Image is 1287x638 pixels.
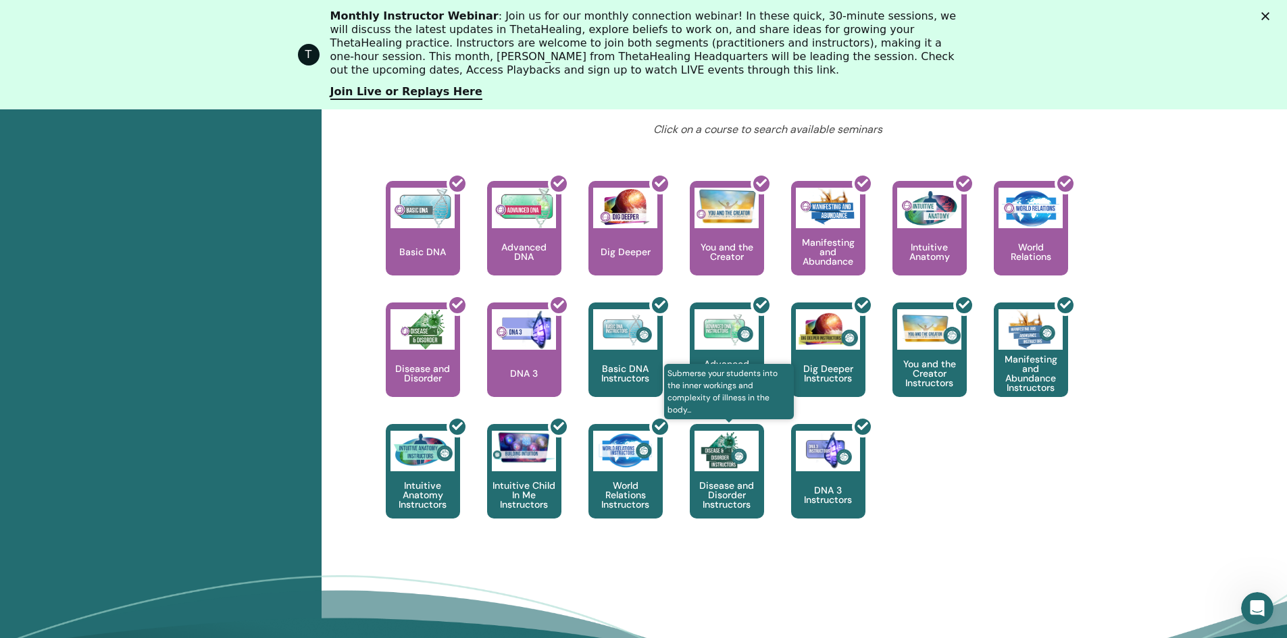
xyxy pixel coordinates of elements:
p: Disease and Disorder [386,364,460,383]
img: World Relations [999,188,1063,228]
div: Instructor Recertification [28,203,226,217]
img: Advanced DNA [492,188,556,228]
img: Profile image for Operator [210,342,226,358]
a: DNA 3 Instructors DNA 3 Instructors [791,424,865,546]
a: Submerse your students into the inner workings and complexity of illness in the body... Disease a... [690,424,764,546]
a: Manifesting and Abundance Manifesting and Abundance [791,181,865,302]
div: Managing Profile Plan Subscriptions [20,286,251,311]
div: : Join us for our monthly connection webinar! In these quick, 30-minute sessions, we will discuss... [330,9,968,77]
p: Manifesting and Abundance Instructors [994,354,1068,392]
a: Join Live or Replays Here [330,85,482,100]
p: Hi [PERSON_NAME] [27,96,243,119]
img: Manifesting and Abundance [796,188,860,228]
div: Managing Profile Plan Subscriptions [28,292,226,306]
img: Intuitive Anatomy [897,188,961,228]
div: Close [1261,12,1275,20]
a: Basic DNA Instructors Basic DNA Instructors [588,302,663,424]
img: You and the Creator Instructors [897,309,961,350]
img: Basic DNA Instructors [593,309,657,350]
p: Intuitive Child In Me Instructors [487,481,561,509]
a: Intuitive Anatomy Instructors Intuitive Anatomy Instructors [386,424,460,546]
a: Disease and Disorder Disease and Disorder [386,302,460,424]
img: Dig Deeper Instructors [796,309,860,350]
p: You and the Creator [690,242,764,261]
a: Intuitive Child In Me Instructors Intuitive Child In Me Instructors [487,424,561,546]
div: Two Approved Platforms for Online Teaching Effective [DATE] [20,222,251,261]
span: Search for help [28,171,109,186]
p: Advanced DNA [487,242,561,261]
div: Ask a question [28,336,205,350]
a: Dig Deeper Dig Deeper [588,181,663,302]
span: Help [214,455,236,464]
img: Disease and Disorder [390,309,455,350]
img: Disease and Disorder Instructors [695,431,759,471]
a: World Relations Instructors World Relations Instructors [588,424,663,546]
div: Instructor Recertification [20,197,251,222]
span: Home [30,455,60,464]
p: DNA 3 Instructors [791,485,865,504]
p: World Relations Instructors [588,481,663,509]
p: Advanced DNA Instructors [690,359,764,388]
img: World Relations Instructors [593,431,657,471]
div: Two Approved Platforms for Online Teaching Effective [DATE] [28,228,226,256]
a: Advanced DNA Advanced DNA [487,181,561,302]
p: Dig Deeper [595,247,656,257]
img: logo [27,26,141,47]
img: You and the Creator [695,188,759,225]
img: DNA 3 Instructors [796,431,860,471]
div: MAP Pricing Guidelines [28,267,226,281]
a: You and the Creator Instructors You and the Creator Instructors [892,302,967,424]
div: MAP Pricing Guidelines [20,261,251,286]
a: Intuitive Anatomy Intuitive Anatomy [892,181,967,302]
img: DNA 3 [492,309,556,350]
p: Basic DNA Instructors [588,364,663,383]
div: AI Agent and team can help [28,350,205,364]
p: Manifesting and Abundance [791,238,865,266]
iframe: Intercom live chat [1241,592,1273,624]
a: Basic DNA Basic DNA [386,181,460,302]
img: Manifesting and Abundance Instructors [999,309,1063,350]
a: Advanced DNA Instructors Advanced DNA Instructors [690,302,764,424]
span: Messages [112,455,159,464]
p: Click on a course to search available seminars [445,122,1090,138]
p: You and the Creator Instructors [892,359,967,388]
a: World Relations World Relations [994,181,1068,302]
p: How can we help? [27,119,243,142]
p: World Relations [994,242,1068,261]
p: Intuitive Anatomy [892,242,967,261]
p: Intuitive Anatomy Instructors [386,481,460,509]
button: Messages [90,421,180,475]
button: Search for help [20,165,251,192]
img: Basic DNA [390,188,455,228]
div: Profile image for ThetaHealing [298,44,320,65]
div: Profile image for ThetaHealing [212,22,239,49]
img: Intuitive Child In Me Instructors [492,431,556,464]
a: You and the Creator You and the Creator [690,181,764,302]
img: Dig Deeper [593,188,657,228]
a: Manifesting and Abundance Instructors Manifesting and Abundance Instructors [994,302,1068,424]
p: Disease and Disorder Instructors [690,481,764,509]
img: Advanced DNA Instructors [695,309,759,350]
b: Monthly Instructor Webinar [330,9,499,22]
button: Help [180,421,270,475]
a: Dig Deeper Instructors Dig Deeper Instructors [791,302,865,424]
div: Ask a questionAI Agent and team can helpProfile image for Operator [14,324,257,375]
a: DNA 3 DNA 3 [487,302,561,424]
span: Submerse your students into the inner workings and complexity of illness in the body... [664,364,794,419]
img: Intuitive Anatomy Instructors [390,431,455,471]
